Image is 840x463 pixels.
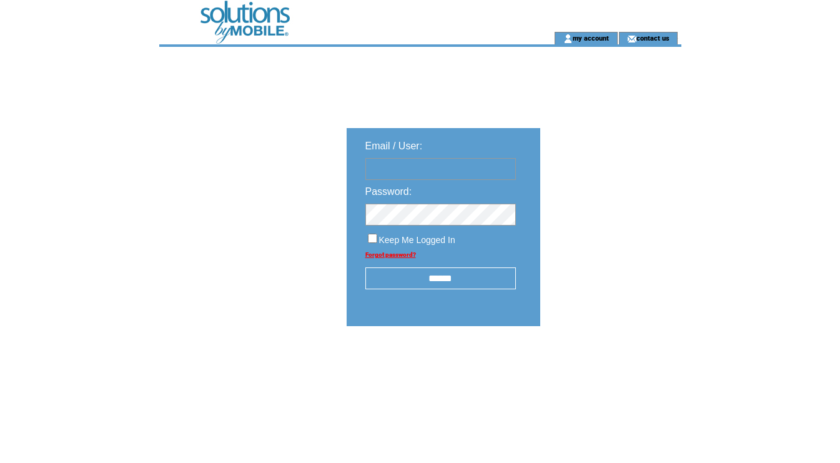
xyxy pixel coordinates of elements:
[627,34,636,44] img: contact_us_icon.gif;jsessionid=67A12D341C52D8FA320E25AEDF19951B
[636,34,670,42] a: contact us
[365,251,416,258] a: Forgot password?
[379,235,455,245] span: Keep Me Logged In
[563,34,573,44] img: account_icon.gif;jsessionid=67A12D341C52D8FA320E25AEDF19951B
[573,34,609,42] a: my account
[365,186,412,197] span: Password:
[576,357,639,373] img: transparent.png;jsessionid=67A12D341C52D8FA320E25AEDF19951B
[365,141,423,151] span: Email / User:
